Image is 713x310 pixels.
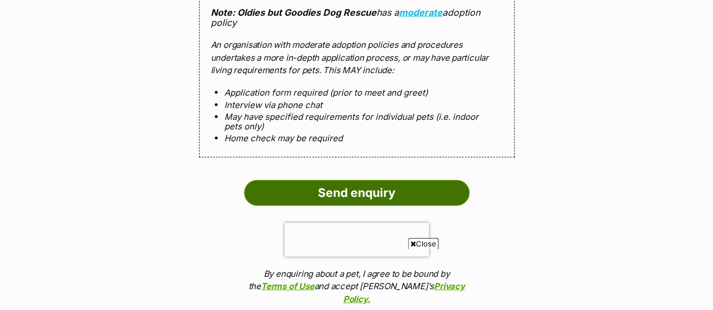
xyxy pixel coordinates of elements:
[408,238,439,249] span: Close
[152,254,562,304] iframe: Advertisement
[224,100,489,110] li: Interview via phone chat
[224,133,489,143] li: Home check may be required
[244,180,470,206] input: Send enquiry
[224,88,489,97] li: Application form required (prior to meet and greet)
[211,39,503,77] p: An organisation with moderate adoption policies and procedures undertakes a more in-depth applica...
[211,7,377,18] strong: Note: Oldies but Goodies Dog Rescue
[399,7,442,18] a: moderate
[285,223,429,257] iframe: reCAPTCHA
[224,112,489,132] li: May have specified requirements for individual pets (i.e. indoor pets only)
